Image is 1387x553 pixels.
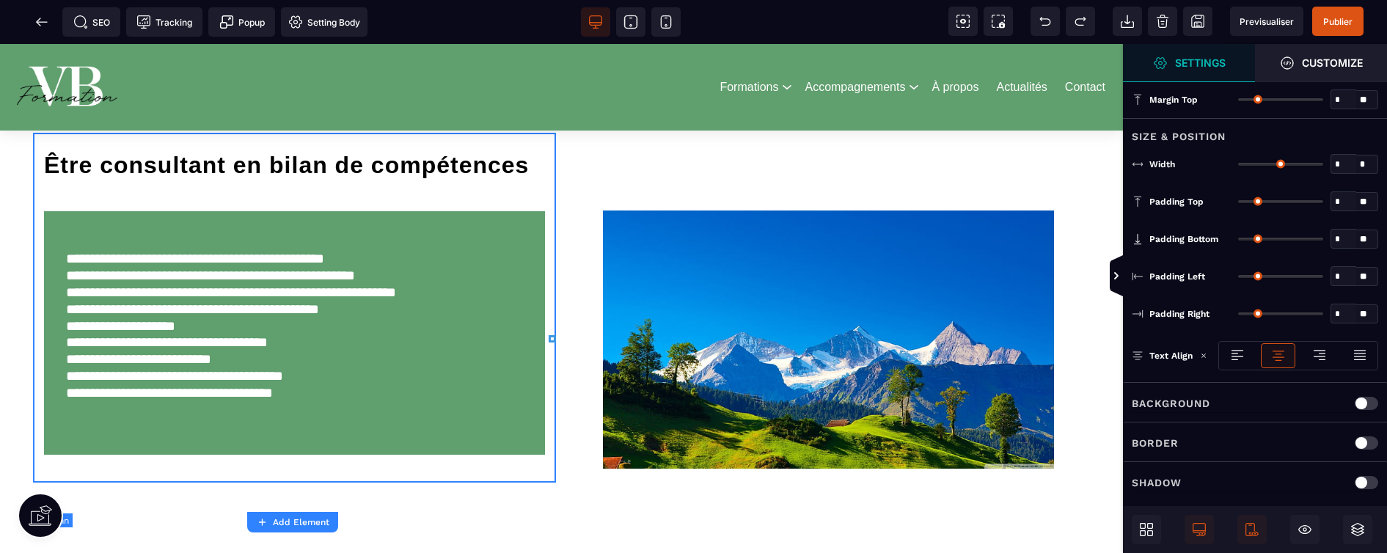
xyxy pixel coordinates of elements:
span: Padding Left [1149,271,1205,282]
a: À propos [932,34,978,53]
span: Open Style Manager [1255,44,1387,82]
strong: Customize [1302,57,1363,68]
span: Width [1149,158,1175,170]
span: Tracking [136,15,192,29]
div: Être consultant en bilan de compétences [44,107,545,135]
span: Popup [219,15,265,29]
p: Border [1132,434,1179,452]
a: Formations [720,34,778,53]
strong: Settings [1175,57,1226,68]
img: loading [1200,352,1207,359]
span: Padding Top [1149,196,1204,208]
img: 56eca4264eb68680381d68ae0fb151ee_media-03.jpg [603,166,1054,425]
span: Setting Body [288,15,360,29]
div: Size & Position [1123,118,1387,145]
span: Padding Bottom [1149,233,1218,245]
span: Margin Top [1149,94,1198,106]
span: Screenshot [984,7,1013,36]
span: SEO [73,15,110,29]
a: Contact [1065,34,1105,53]
a: Actualités [996,34,1047,53]
p: Background [1132,395,1210,412]
span: Hide/Show Block [1290,515,1320,544]
img: 86a4aa658127570b91344bfc39bbf4eb_Blanc_sur_fond_vert.png [12,7,122,80]
a: Accompagnements [805,34,905,53]
span: Open Layers [1343,515,1372,544]
span: Desktop Only [1185,515,1214,544]
button: Add Element [247,512,338,532]
p: Text Align [1132,348,1193,363]
span: View components [948,7,978,36]
strong: Add Element [273,517,329,527]
span: Settings [1123,44,1255,82]
span: Preview [1230,7,1303,36]
span: Padding Right [1149,308,1209,320]
span: Publier [1323,16,1353,27]
span: Previsualiser [1240,16,1294,27]
p: Shadow [1132,474,1182,491]
span: Mobile Only [1237,515,1267,544]
span: Open Blocks [1132,515,1161,544]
